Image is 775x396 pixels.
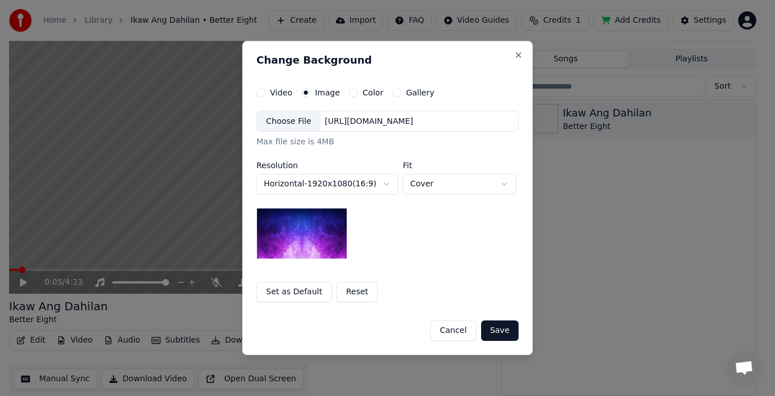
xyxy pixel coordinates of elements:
[406,89,435,97] label: Gallery
[270,89,292,97] label: Video
[256,55,519,65] h2: Change Background
[256,161,398,169] label: Resolution
[256,282,332,302] button: Set as Default
[430,320,476,341] button: Cancel
[363,89,384,97] label: Color
[481,320,519,341] button: Save
[256,137,519,148] div: Max file size is 4MB
[257,111,321,132] div: Choose File
[321,116,418,127] div: [URL][DOMAIN_NAME]
[336,282,378,302] button: Reset
[403,161,516,169] label: Fit
[315,89,340,97] label: Image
